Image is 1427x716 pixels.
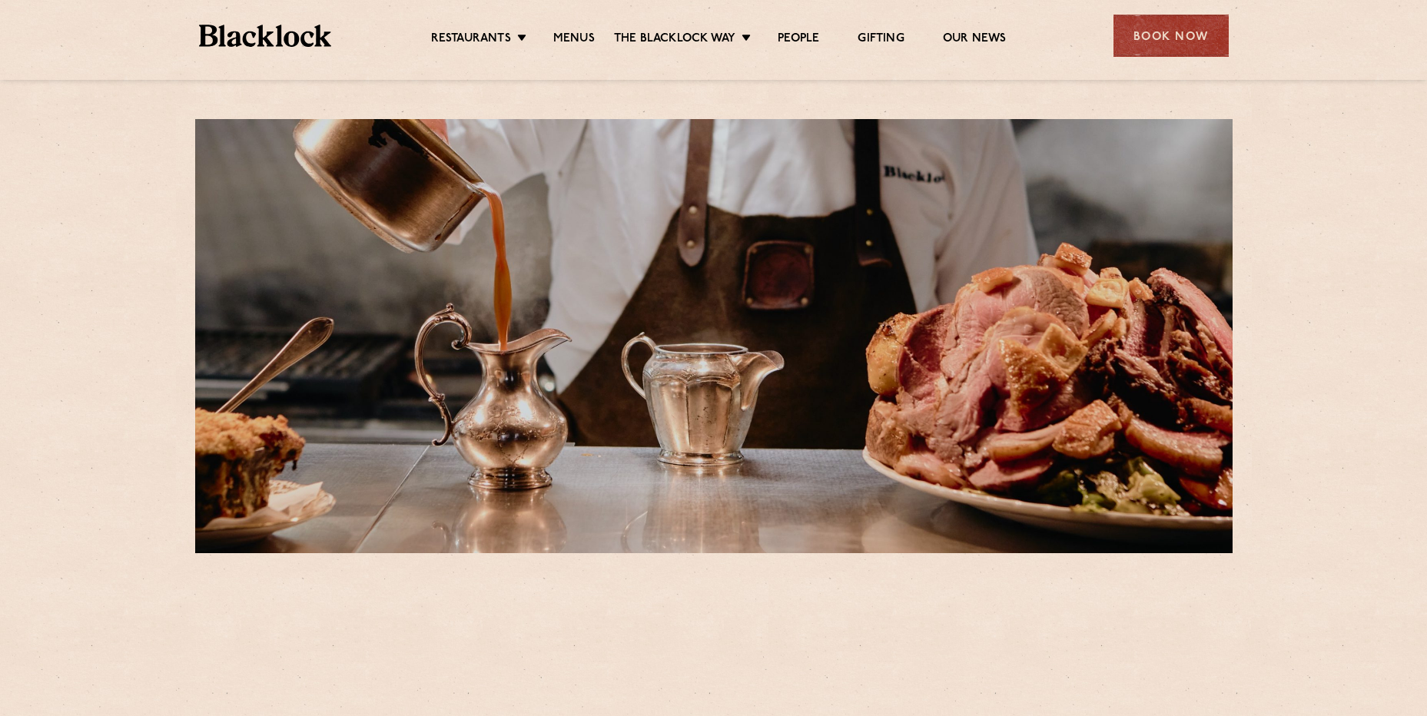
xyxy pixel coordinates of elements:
[858,31,904,48] a: Gifting
[943,31,1007,48] a: Our News
[778,31,819,48] a: People
[614,31,735,48] a: The Blacklock Way
[553,31,595,48] a: Menus
[1113,15,1229,57] div: Book Now
[199,25,332,47] img: BL_Textured_Logo-footer-cropped.svg
[431,31,511,48] a: Restaurants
